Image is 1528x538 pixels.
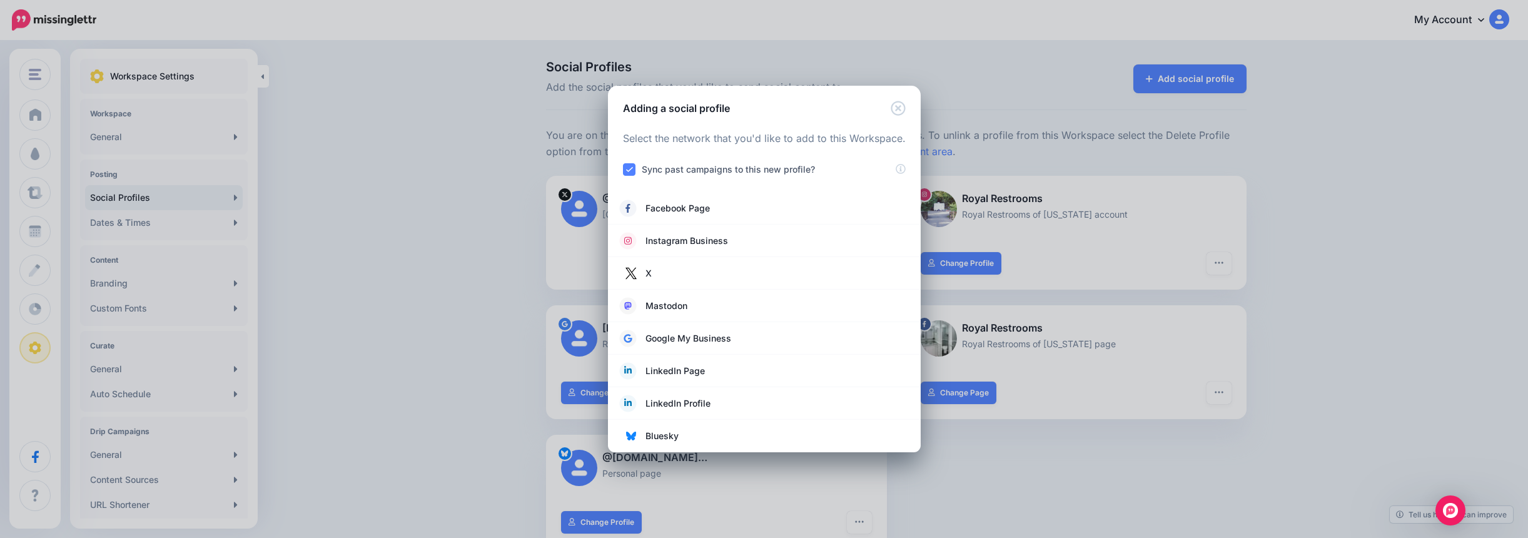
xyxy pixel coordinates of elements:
[620,330,908,347] a: Google My Business
[1435,495,1465,525] div: Open Intercom Messenger
[645,331,731,346] span: Google My Business
[620,297,908,315] a: Mastodon
[645,201,710,216] span: Facebook Page
[623,131,906,147] p: Select the network that you'd like to add to this Workspace.
[623,101,730,116] h5: Adding a social profile
[645,363,705,378] span: LinkedIn Page
[645,298,687,313] span: Mastodon
[642,162,815,176] label: Sync past campaigns to this new profile?
[620,232,908,250] a: Instagram Business
[620,362,908,380] a: LinkedIn Page
[891,101,906,116] button: Close
[626,431,636,441] img: bluesky.png
[645,233,728,248] span: Instagram Business
[645,396,711,411] span: LinkedIn Profile
[620,200,908,217] a: Facebook Page
[621,263,641,283] img: twitter.jpg
[645,266,652,281] span: X
[645,429,679,444] span: Bluesky
[620,265,908,282] a: X
[620,395,908,412] a: LinkedIn Profile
